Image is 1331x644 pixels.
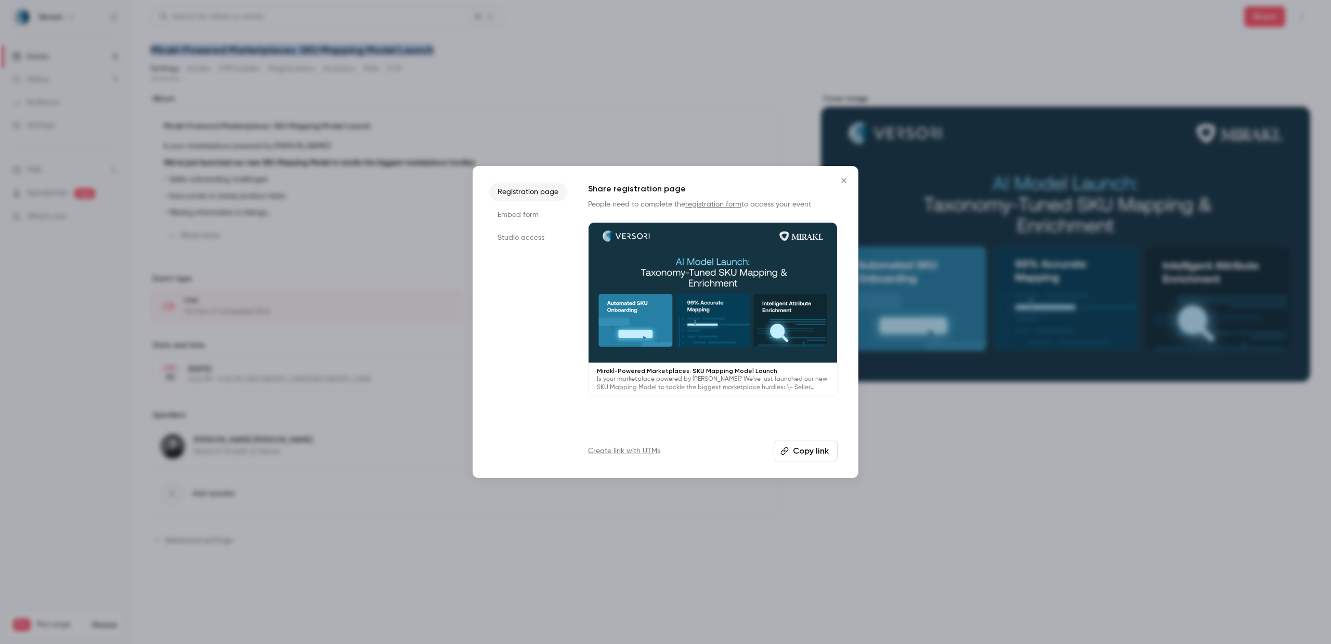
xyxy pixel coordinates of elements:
[489,205,567,224] li: Embed form
[588,222,838,396] a: Mirakl-Powered Marketplaces: SKU Mapping Model LaunchIs your marketplace powered by [PERSON_NAME]...
[597,375,829,392] p: Is your marketplace powered by [PERSON_NAME]? We’ve just launched our new SKU Mapping Model to ta...
[489,183,567,201] li: Registration page
[833,170,854,191] button: Close
[685,201,741,208] a: registration form
[489,228,567,247] li: Studio access
[588,446,660,456] a: Create link with UTMs
[774,441,838,461] button: Copy link
[597,367,829,375] p: Mirakl-Powered Marketplaces: SKU Mapping Model Launch
[588,199,838,210] p: People need to complete the to access your event
[588,183,838,195] h1: Share registration page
